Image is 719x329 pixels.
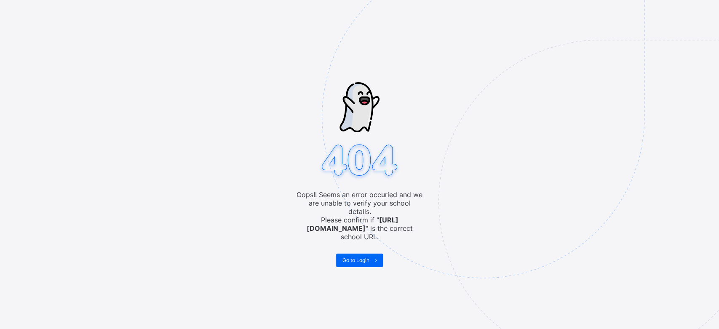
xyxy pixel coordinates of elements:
span: Oops!! Seems an error occuried and we are unable to verify your school details. [297,190,423,216]
b: [URL][DOMAIN_NAME] [307,216,398,233]
span: Go to Login [342,257,369,263]
img: 404.8bbb34c871c4712298a25e20c4dc75c7.svg [318,142,401,180]
span: Please confirm if " " is the correct school URL. [297,216,423,241]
